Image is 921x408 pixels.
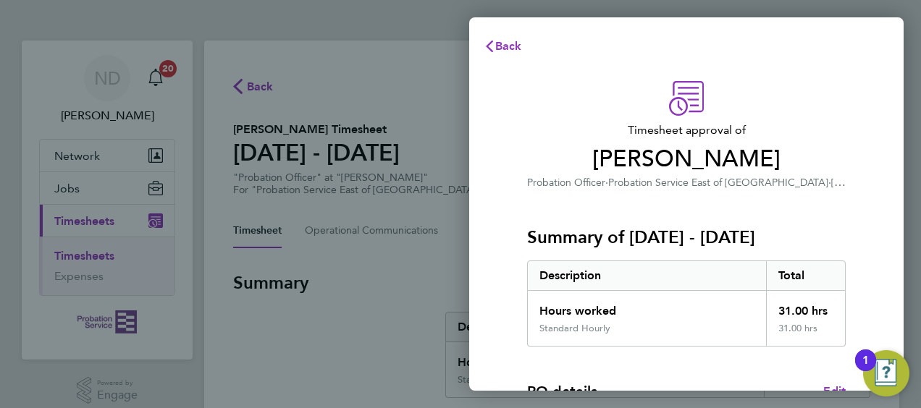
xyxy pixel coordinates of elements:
span: Back [495,39,522,53]
a: Edit [823,383,846,400]
div: Total [766,261,846,290]
div: Standard Hourly [539,323,610,334]
span: [PERSON_NAME] [527,145,846,174]
span: [PERSON_NAME] [831,175,913,189]
div: Description [528,261,766,290]
div: Hours worked [528,291,766,323]
h4: PO details [527,381,597,401]
div: 31.00 hrs [766,323,846,346]
h3: Summary of [DATE] - [DATE] [527,226,846,249]
span: · [828,177,831,189]
span: Edit [823,384,846,398]
span: · [605,177,608,189]
div: 1 [862,360,869,379]
span: Probation Officer [527,177,605,189]
div: Summary of 22 - 28 Sep 2025 [527,260,846,347]
div: 31.00 hrs [766,291,846,323]
span: Timesheet approval of [527,122,846,139]
button: Back [469,32,537,61]
span: Probation Service East of [GEOGRAPHIC_DATA] [608,177,828,189]
button: Open Resource Center, 1 new notification [863,350,909,396]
